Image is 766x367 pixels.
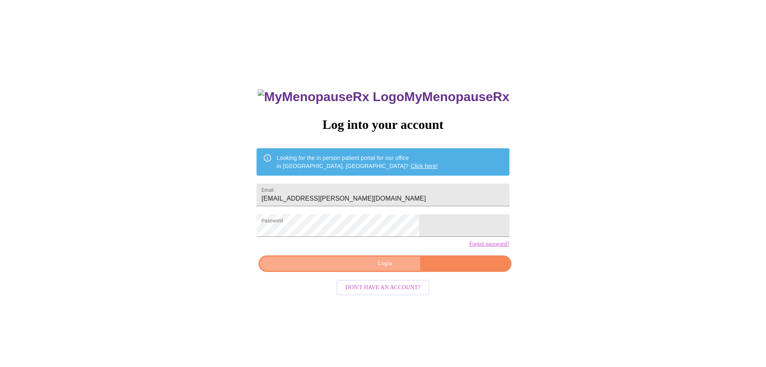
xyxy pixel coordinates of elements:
[411,163,438,169] a: Click here!
[277,151,438,173] div: Looking for the in person patient portal for our office in [GEOGRAPHIC_DATA], [GEOGRAPHIC_DATA]?
[345,283,421,293] span: Don't have an account?
[258,89,404,104] img: MyMenopauseRx Logo
[337,280,429,296] button: Don't have an account?
[258,89,509,104] h3: MyMenopauseRx
[469,241,509,247] a: Forgot password?
[268,259,502,269] span: Login
[259,255,511,272] button: Login
[257,117,509,132] h3: Log into your account
[335,284,431,290] a: Don't have an account?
